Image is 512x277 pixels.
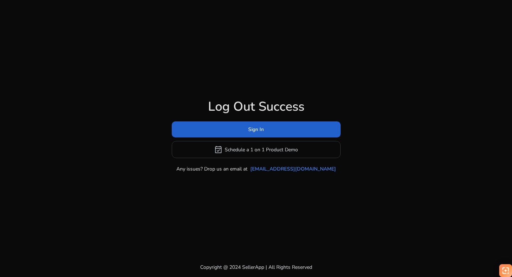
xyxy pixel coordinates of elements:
span: event_available [214,145,223,154]
button: Sign In [172,121,341,137]
button: event_availableSchedule a 1 on 1 Product Demo [172,141,341,158]
h1: Log Out Success [172,99,341,114]
a: [EMAIL_ADDRESS][DOMAIN_NAME] [250,165,336,173]
span: Sign In [248,126,264,133]
p: Any issues? Drop us an email at [176,165,247,173]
